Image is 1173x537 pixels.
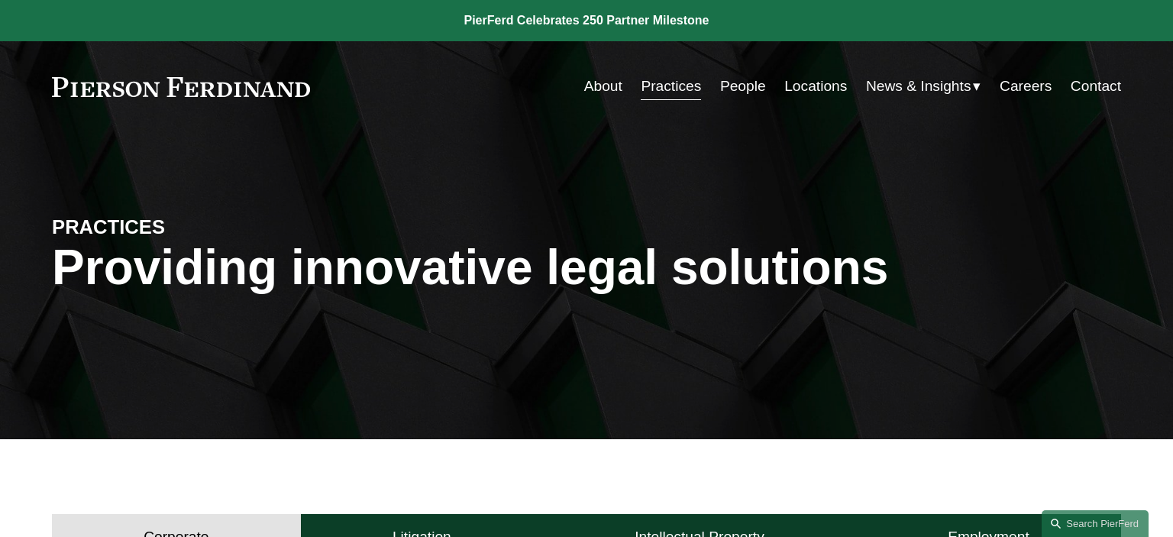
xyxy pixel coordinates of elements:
a: folder dropdown [866,72,981,101]
a: Locations [784,72,847,101]
h1: Providing innovative legal solutions [52,240,1121,296]
a: About [584,72,622,101]
a: Contact [1071,72,1121,101]
a: Search this site [1042,510,1149,537]
h4: PRACTICES [52,215,319,239]
a: Practices [641,72,701,101]
span: News & Insights [866,73,971,100]
a: Careers [1000,72,1052,101]
a: People [720,72,766,101]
